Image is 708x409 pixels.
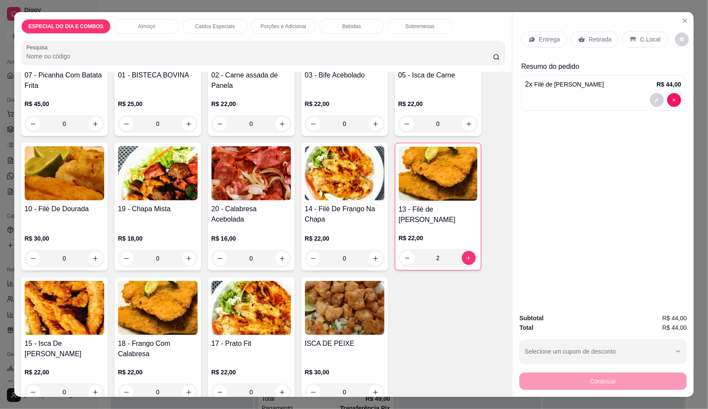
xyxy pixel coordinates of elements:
[211,146,291,200] img: product-image
[399,234,477,242] p: R$ 22,00
[89,251,103,265] button: increase-product-quantity
[25,146,104,200] img: product-image
[276,251,289,265] button: increase-product-quantity
[535,81,604,88] span: Filé de [PERSON_NAME]
[399,204,477,225] h4: 13 - Filé de [PERSON_NAME]
[678,14,692,28] button: Close
[400,251,414,265] button: decrease-product-quantity
[305,146,384,200] img: product-image
[118,70,198,81] h4: 01 - BISTECA BOVINA
[640,35,660,44] p: C.Local
[213,117,227,131] button: decrease-product-quantity
[211,234,291,243] p: R$ 16,00
[138,23,155,30] p: Almoço
[118,281,198,335] img: product-image
[462,117,476,131] button: increase-product-quantity
[305,338,384,349] h4: ISCA DE PEIXE
[305,368,384,377] p: R$ 30,00
[26,117,40,131] button: decrease-product-quantity
[213,251,227,265] button: decrease-product-quantity
[25,281,104,335] img: product-image
[26,385,40,399] button: decrease-product-quantity
[462,251,476,265] button: increase-product-quantity
[398,100,478,108] p: R$ 22,00
[667,93,681,107] button: decrease-product-quantity
[369,385,383,399] button: increase-product-quantity
[519,339,687,364] button: Selecione um cupom de desconto
[118,368,198,377] p: R$ 22,00
[305,204,384,225] h4: 14 - Filé De Frango Na Chapa
[675,32,689,46] button: decrease-product-quantity
[182,385,196,399] button: increase-product-quantity
[369,117,383,131] button: increase-product-quantity
[182,117,196,131] button: increase-product-quantity
[25,234,104,243] p: R$ 30,00
[25,100,104,108] p: R$ 45,00
[400,117,414,131] button: decrease-product-quantity
[399,147,477,201] img: product-image
[398,70,478,81] h4: 05 - Isca de Carne
[182,251,196,265] button: increase-product-quantity
[29,23,103,30] p: ESPECIAL DO DIA E COMBOS
[260,23,306,30] p: Porções e Adicional
[211,338,291,349] h4: 17 - Prato Fit
[305,100,384,108] p: R$ 22,00
[211,368,291,377] p: R$ 22,00
[662,313,687,323] span: R$ 44,00
[519,324,533,331] strong: Total
[650,93,664,107] button: decrease-product-quantity
[211,204,291,225] h4: 20 - Calabresa Acebolada
[662,323,687,332] span: R$ 44,00
[589,35,612,44] p: Retirada
[211,100,291,108] p: R$ 22,00
[25,70,104,91] h4: 07 - Picanha Com Batata Frita
[89,117,103,131] button: increase-product-quantity
[539,35,560,44] p: Entrega
[305,234,384,243] p: R$ 22,00
[118,146,198,200] img: product-image
[25,204,104,214] h4: 10 - Filé De Dourada
[519,315,544,322] strong: Subtotal
[211,281,291,335] img: product-image
[118,338,198,359] h4: 18 - Frango Com Calabresa
[305,70,384,81] h4: 03 - Bife Acebolado
[195,23,235,30] p: Caldos Especiais
[120,117,134,131] button: decrease-product-quantity
[118,234,198,243] p: R$ 18,00
[305,281,384,335] img: product-image
[120,251,134,265] button: decrease-product-quantity
[369,251,383,265] button: increase-product-quantity
[521,61,685,72] p: Resumo do pedido
[89,385,103,399] button: increase-product-quantity
[120,385,134,399] button: decrease-product-quantity
[307,385,320,399] button: decrease-product-quantity
[26,52,493,61] input: Pesquisa
[25,338,104,359] h4: 15 - Isca De [PERSON_NAME]
[525,79,604,90] p: 2 x
[25,368,104,377] p: R$ 22,00
[307,251,320,265] button: decrease-product-quantity
[118,100,198,108] p: R$ 25,00
[26,44,51,51] label: Pesquisa
[26,251,40,265] button: decrease-product-quantity
[118,204,198,214] h4: 19 - Chapa Mista
[657,80,681,89] p: R$ 44,00
[276,117,289,131] button: increase-product-quantity
[342,23,361,30] p: Bebidas
[405,23,434,30] p: Sobremesas
[307,117,320,131] button: decrease-product-quantity
[211,70,291,91] h4: 02 - Carne assada de Panela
